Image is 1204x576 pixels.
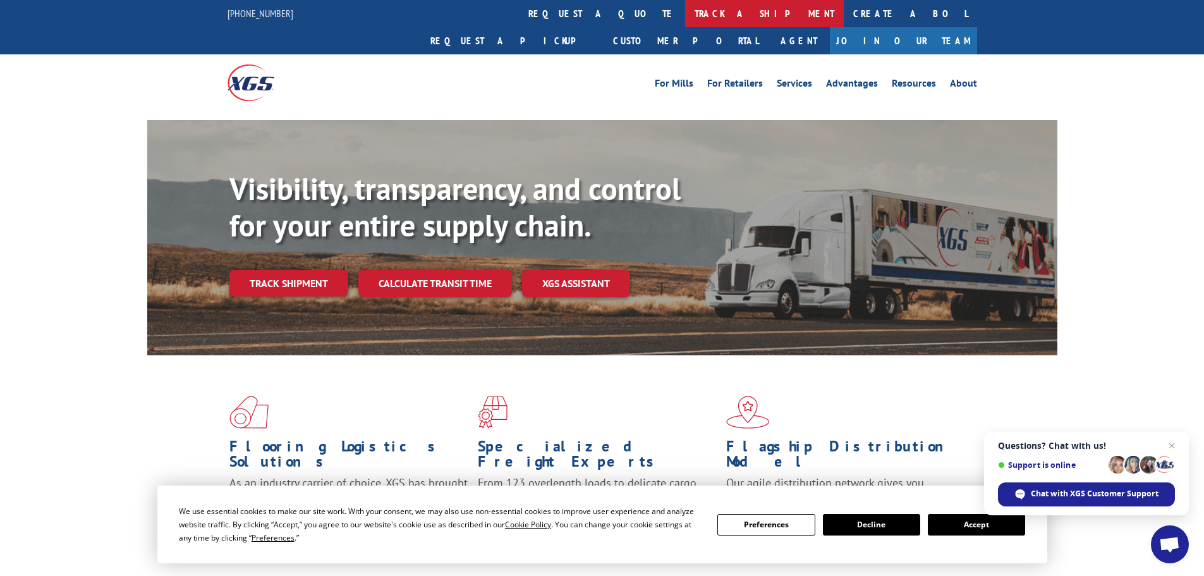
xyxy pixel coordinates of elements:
a: Calculate transit time [358,270,512,297]
a: Services [777,78,812,92]
b: Visibility, transparency, and control for your entire supply chain. [229,169,681,245]
span: Questions? Chat with us! [998,441,1175,451]
div: Cookie Consent Prompt [157,486,1047,563]
img: xgs-icon-focused-on-flooring-red [478,396,508,429]
span: Support is online [998,460,1104,470]
h1: Specialized Freight Experts [478,439,717,475]
span: Chat with XGS Customer Support [998,482,1175,506]
button: Decline [823,514,920,536]
span: Chat with XGS Customer Support [1031,488,1158,499]
a: Track shipment [229,270,348,297]
span: Preferences [252,532,295,543]
a: Advantages [826,78,878,92]
a: Join Our Team [830,27,977,54]
h1: Flooring Logistics Solutions [229,439,468,475]
a: About [950,78,977,92]
a: Agent [768,27,830,54]
img: xgs-icon-total-supply-chain-intelligence-red [229,396,269,429]
a: [PHONE_NUMBER] [228,7,293,20]
a: Open chat [1151,525,1189,563]
a: For Retailers [707,78,763,92]
span: Our agile distribution network gives you nationwide inventory management on demand. [726,475,959,505]
a: Request a pickup [421,27,604,54]
h1: Flagship Distribution Model [726,439,965,475]
a: XGS ASSISTANT [522,270,630,297]
button: Preferences [717,514,815,536]
a: Resources [892,78,936,92]
div: We use essential cookies to make our site work. With your consent, we may also use non-essential ... [179,505,702,544]
span: Cookie Policy [505,519,551,530]
p: From 123 overlength loads to delicate cargo, our experienced staff knows the best way to move you... [478,475,717,532]
img: xgs-icon-flagship-distribution-model-red [726,396,770,429]
a: For Mills [655,78,693,92]
span: As an industry carrier of choice, XGS has brought innovation and dedication to flooring logistics... [229,475,468,520]
button: Accept [928,514,1025,536]
a: Customer Portal [604,27,768,54]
